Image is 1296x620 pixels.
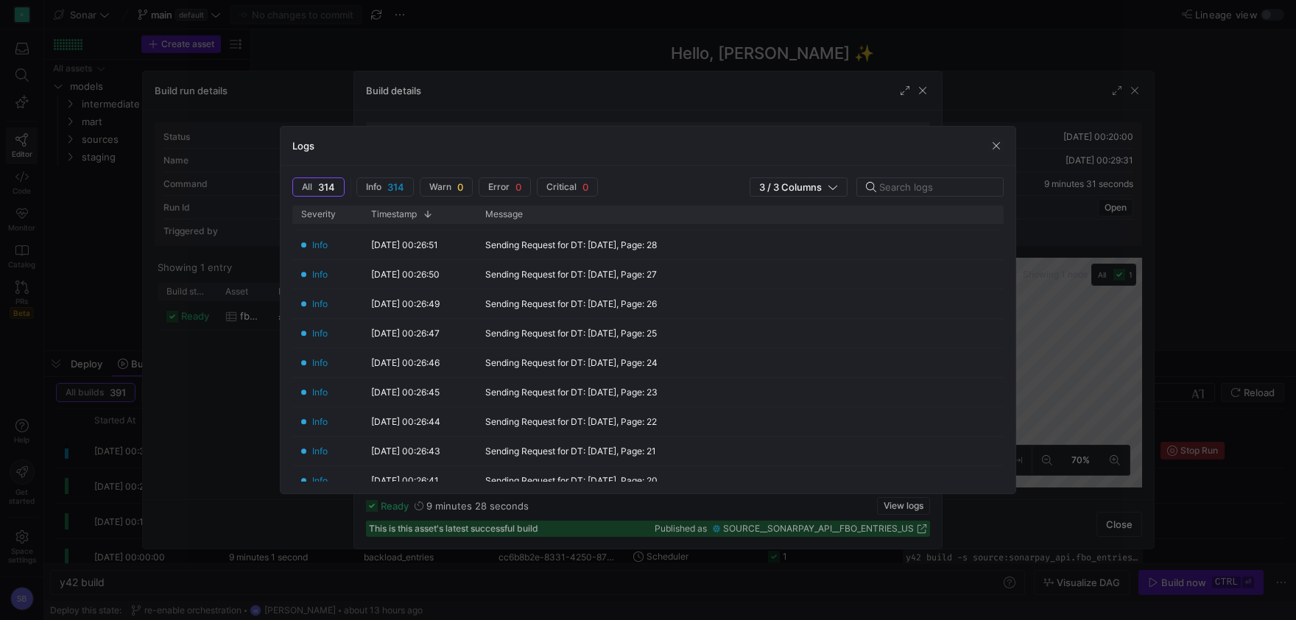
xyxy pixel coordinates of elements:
span: Message [485,209,523,219]
button: 3 / 3 Columns [750,177,848,197]
div: Sending Request for DT: [DATE], Page: 22 [485,417,657,427]
span: Info [312,325,328,341]
y42-timestamp-cell-renderer: [DATE] 00:26:45 [371,384,440,400]
span: Error [488,182,510,192]
button: Error0 [479,177,531,197]
span: Info [366,182,381,192]
span: Info [312,414,328,429]
button: All314 [292,177,345,197]
span: 0 [515,181,521,193]
span: Timestamp [371,209,417,219]
span: Info [312,296,328,311]
span: Info [312,443,328,459]
y42-timestamp-cell-renderer: [DATE] 00:26:47 [371,325,440,341]
span: 314 [318,181,335,193]
div: Sending Request for DT: [DATE], Page: 21 [485,446,656,457]
span: All [302,182,312,192]
div: Sending Request for DT: [DATE], Page: 25 [485,328,657,339]
input: Search logs [879,181,991,193]
span: 0 [457,181,463,193]
h3: Logs [292,140,314,152]
span: Info [312,355,328,370]
div: Sending Request for DT: [DATE], Page: 27 [485,270,657,280]
y42-timestamp-cell-renderer: [DATE] 00:26:51 [371,237,438,253]
span: 0 [582,181,588,193]
button: Warn0 [420,177,473,197]
span: Info [312,384,328,400]
button: Info314 [356,177,414,197]
span: Info [312,267,328,282]
span: Warn [429,182,451,192]
div: Sending Request for DT: [DATE], Page: 28 [485,240,657,250]
span: Severity [301,209,336,219]
span: Info [312,237,328,253]
div: Sending Request for DT: [DATE], Page: 23 [485,387,658,398]
span: 3 / 3 Columns [759,181,828,193]
button: Critical0 [537,177,598,197]
div: Sending Request for DT: [DATE], Page: 26 [485,299,657,309]
y42-timestamp-cell-renderer: [DATE] 00:26:46 [371,355,440,370]
y42-timestamp-cell-renderer: [DATE] 00:26:43 [371,443,440,459]
y42-timestamp-cell-renderer: [DATE] 00:26:44 [371,414,440,429]
y42-timestamp-cell-renderer: [DATE] 00:26:50 [371,267,440,282]
div: Sending Request for DT: [DATE], Page: 24 [485,358,658,368]
span: 314 [387,181,404,193]
y42-timestamp-cell-renderer: [DATE] 00:26:49 [371,296,440,311]
span: Critical [546,182,577,192]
